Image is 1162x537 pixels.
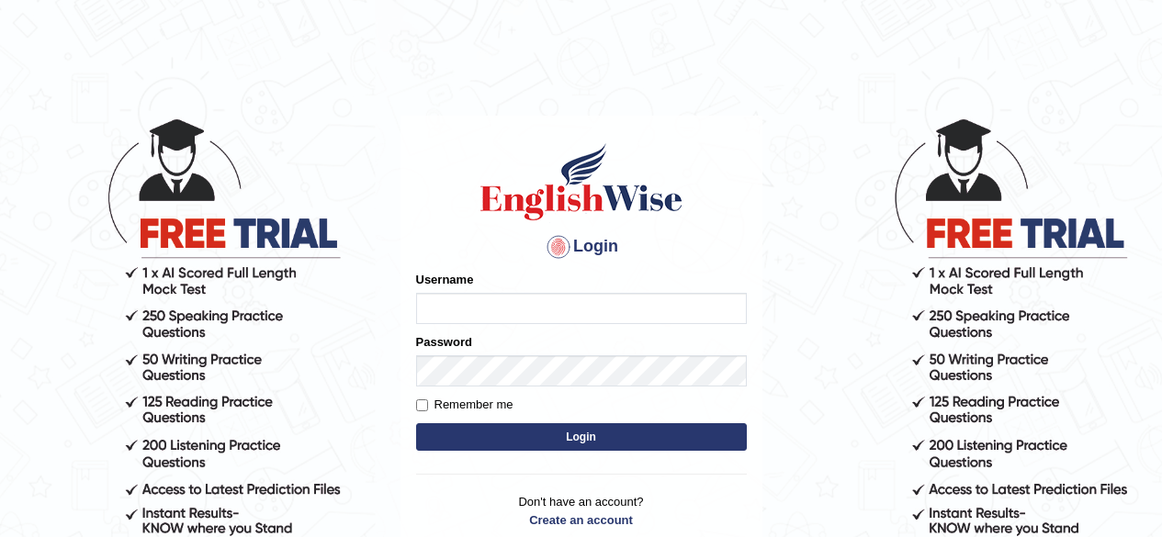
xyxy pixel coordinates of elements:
[477,140,686,223] img: Logo of English Wise sign in for intelligent practice with AI
[416,232,747,262] h4: Login
[416,396,513,414] label: Remember me
[416,271,474,288] label: Username
[416,333,472,351] label: Password
[416,423,747,451] button: Login
[416,399,428,411] input: Remember me
[416,511,747,529] a: Create an account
